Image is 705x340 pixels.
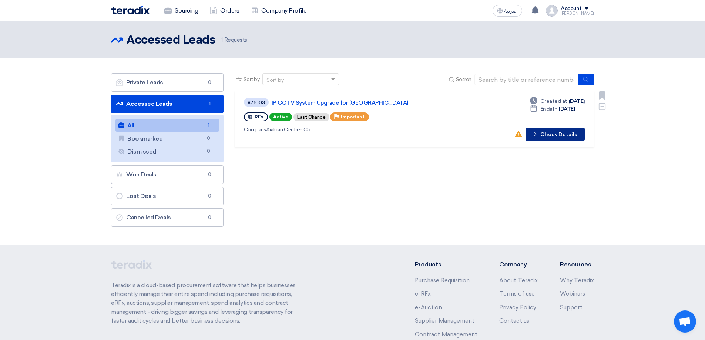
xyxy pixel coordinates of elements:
[540,97,567,105] span: Created at
[204,135,213,142] span: 0
[293,113,329,121] div: Last Chance
[244,126,458,134] div: Arabian Centres Co.
[504,9,518,14] span: العربية
[526,128,585,141] button: Check Details
[255,114,263,119] span: RFx
[205,79,214,86] span: 0
[244,127,266,133] span: Company
[560,277,594,284] a: Why Teradix
[221,37,223,43] span: 1
[546,5,558,17] img: profile_test.png
[341,114,365,119] span: Important
[272,100,457,106] a: IP CCTV System Upgrade for [GEOGRAPHIC_DATA]
[499,260,538,269] li: Company
[493,5,522,17] button: العربية
[245,3,312,19] a: Company Profile
[115,132,219,145] a: Bookmarked
[205,214,214,221] span: 0
[415,304,442,311] a: e-Auction
[499,317,529,324] a: Contact us
[115,145,219,158] a: Dismissed
[111,208,224,227] a: Cancelled Deals0
[474,74,578,85] input: Search by title or reference number
[499,304,536,311] a: Privacy Policy
[111,187,224,205] a: Lost Deals0
[674,310,696,333] a: Open chat
[111,73,224,92] a: Private Leads0
[205,171,214,178] span: 0
[561,6,582,12] div: Account
[456,75,471,83] span: Search
[530,105,575,113] div: [DATE]
[111,281,304,325] p: Teradix is a cloud-based procurement software that helps businesses efficiently manage their enti...
[269,113,292,121] span: Active
[204,148,213,155] span: 0
[115,119,219,132] a: All
[158,3,204,19] a: Sourcing
[205,192,214,200] span: 0
[560,260,594,269] li: Resources
[111,6,150,14] img: Teradix logo
[111,95,224,113] a: Accessed Leads1
[499,290,535,297] a: Terms of use
[111,165,224,184] a: Won Deals0
[266,76,284,84] div: Sort by
[415,290,431,297] a: e-RFx
[415,260,477,269] li: Products
[530,97,585,105] div: [DATE]
[204,121,213,129] span: 1
[415,331,477,338] a: Contract Management
[415,277,470,284] a: Purchase Requisition
[127,33,215,48] h2: Accessed Leads
[560,290,585,297] a: Webinars
[205,100,214,108] span: 1
[561,11,594,16] div: [PERSON_NAME]
[499,277,538,284] a: About Teradix
[204,3,245,19] a: Orders
[560,304,583,311] a: Support
[221,36,247,44] span: Requests
[244,75,260,83] span: Sort by
[415,317,474,324] a: Supplier Management
[248,100,265,105] div: #71003
[540,105,558,113] span: Ends In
